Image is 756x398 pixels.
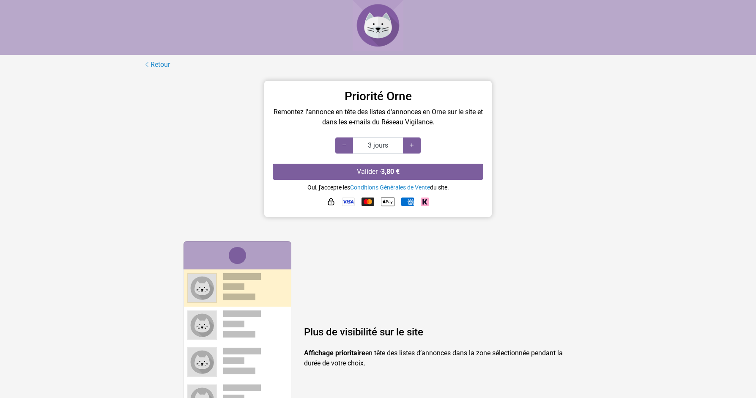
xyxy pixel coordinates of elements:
[381,195,394,209] img: Apple Pay
[143,59,170,70] a: Retour
[327,198,335,206] img: HTTPS : paiement sécurisé
[304,348,572,368] p: en tête des listes d’annonces dans la zone sélectionnée pendant la durée de votre choix.
[273,164,483,180] button: Valider ·3,80 €
[350,184,430,191] a: Conditions Générales de Vente
[342,198,355,206] img: Visa
[362,198,374,206] img: Mastercard
[273,89,483,104] h3: Priorité Orne
[401,198,414,206] img: American Express
[421,198,429,206] img: Klarna
[304,326,572,338] h4: Plus de visibilité sur le site
[273,107,483,127] p: Remontez l'annonce en tête des listes d'annonces en Orne sur le site et dans les e-mails du Résea...
[307,184,449,191] small: Oui, j'accepte les du site.
[381,167,400,176] strong: 3,80 €
[304,349,365,357] strong: Affichage prioritaire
